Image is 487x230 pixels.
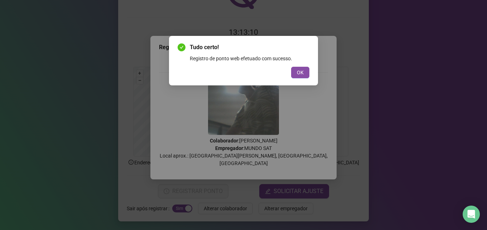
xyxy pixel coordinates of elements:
span: Tudo certo! [190,43,309,52]
span: check-circle [178,43,185,51]
button: OK [291,67,309,78]
span: OK [297,69,304,76]
div: Registro de ponto web efetuado com sucesso. [190,55,309,62]
div: Open Intercom Messenger [463,206,480,223]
